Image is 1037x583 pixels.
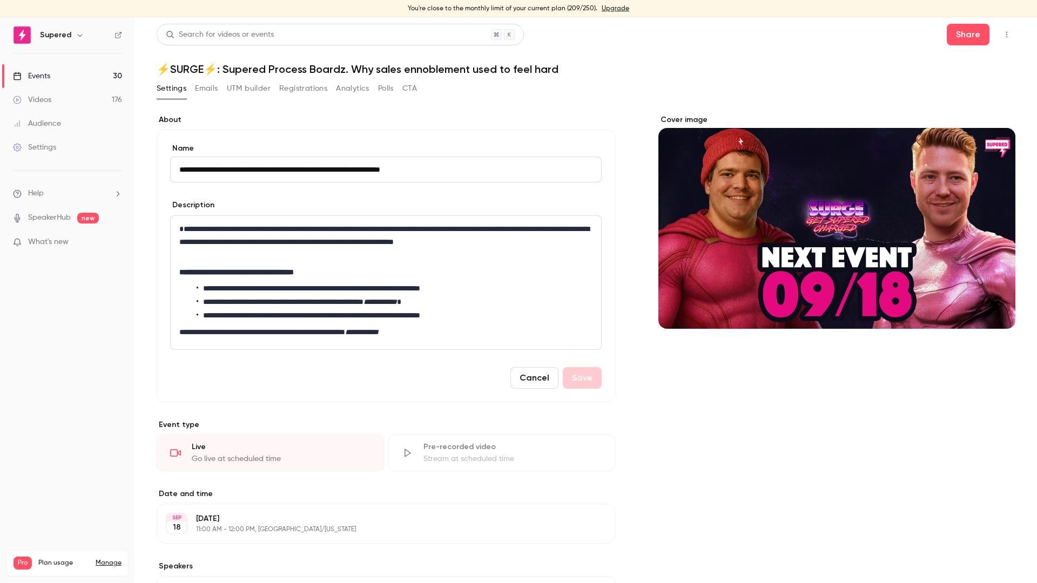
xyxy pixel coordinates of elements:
div: Go live at scheduled time [192,453,371,464]
label: Date and time [157,489,615,499]
div: SEP [167,514,186,521]
div: Pre-recorded video [423,442,602,452]
label: About [157,114,615,125]
button: CTA [402,80,417,97]
div: LiveGo live at scheduled time [157,435,384,471]
p: 11:00 AM - 12:00 PM, [GEOGRAPHIC_DATA]/[US_STATE] [196,525,558,534]
div: Videos [13,94,51,105]
p: [DATE] [196,513,558,524]
p: 18 [173,522,181,533]
iframe: Noticeable Trigger [109,238,122,247]
label: Speakers [157,561,615,572]
button: Share [947,24,989,45]
button: Emails [195,80,218,97]
li: help-dropdown-opener [13,188,122,199]
a: SpeakerHub [28,212,71,223]
h1: ⚡️SURGE⚡️: Supered Process Boardz. Why sales ennoblement used to feel hard [157,63,1015,76]
h6: Supered [40,30,71,40]
section: description [170,215,602,350]
button: Polls [378,80,394,97]
div: Audience [13,118,61,129]
span: new [77,213,99,223]
div: Pre-recorded videoStream at scheduled time [388,435,616,471]
span: Plan usage [38,559,89,567]
div: Events [13,71,50,82]
label: Description [170,200,214,211]
label: Name [170,143,602,154]
a: Upgrade [602,4,629,13]
div: Stream at scheduled time [423,453,602,464]
label: Cover image [658,114,1015,125]
span: Pro [14,557,32,570]
img: Supered [14,26,31,44]
span: Help [28,188,44,199]
p: Event type [157,419,615,430]
div: editor [171,216,601,349]
div: Settings [13,142,56,153]
div: Live [192,442,371,452]
button: Settings [157,80,186,97]
a: Manage [96,559,122,567]
button: Cancel [510,367,558,389]
button: Analytics [336,80,369,97]
button: Registrations [279,80,327,97]
span: What's new [28,236,69,248]
div: Search for videos or events [166,29,274,40]
button: UTM builder [227,80,271,97]
section: Cover image [658,114,1015,329]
